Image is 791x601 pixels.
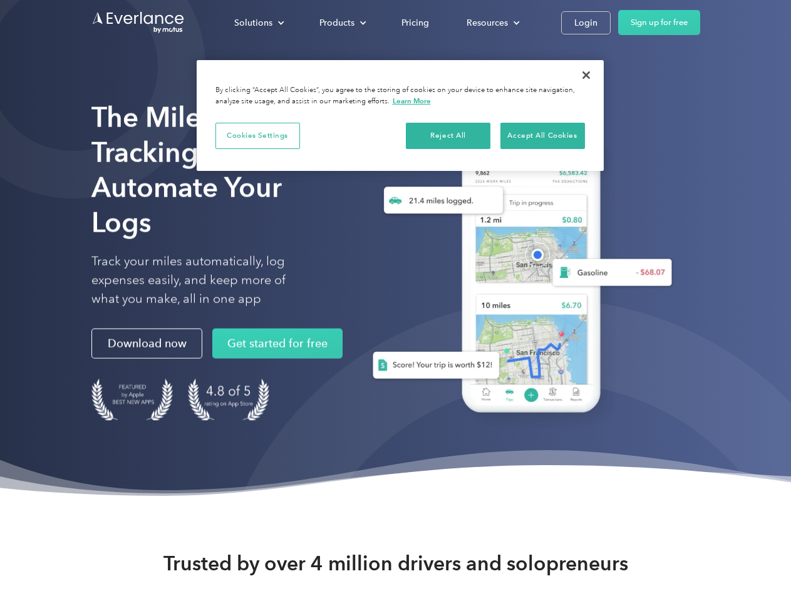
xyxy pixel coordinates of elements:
div: Resources [454,12,530,34]
button: Accept All Cookies [500,123,585,149]
a: Pricing [389,12,442,34]
div: By clicking “Accept All Cookies”, you agree to the storing of cookies on your device to enhance s... [215,85,585,107]
div: Cookie banner [197,60,604,171]
div: Pricing [401,15,429,31]
a: Login [561,11,611,34]
div: Solutions [234,15,272,31]
a: Go to homepage [91,11,185,34]
a: Get started for free [212,329,343,359]
button: Close [572,61,600,89]
img: Everlance, mileage tracker app, expense tracking app [353,119,682,431]
button: Reject All [406,123,490,149]
div: Solutions [222,12,294,34]
div: Login [574,15,597,31]
a: Sign up for free [618,10,700,35]
a: Download now [91,329,202,359]
p: Track your miles automatically, log expenses easily, and keep more of what you make, all in one app [91,252,315,309]
strong: Trusted by over 4 million drivers and solopreneurs [163,551,628,576]
div: Resources [467,15,508,31]
div: Products [307,12,376,34]
div: Privacy [197,60,604,171]
img: 4.9 out of 5 stars on the app store [188,379,269,421]
button: Cookies Settings [215,123,300,149]
img: Badge for Featured by Apple Best New Apps [91,379,173,421]
div: Products [319,15,354,31]
a: More information about your privacy, opens in a new tab [393,96,431,105]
